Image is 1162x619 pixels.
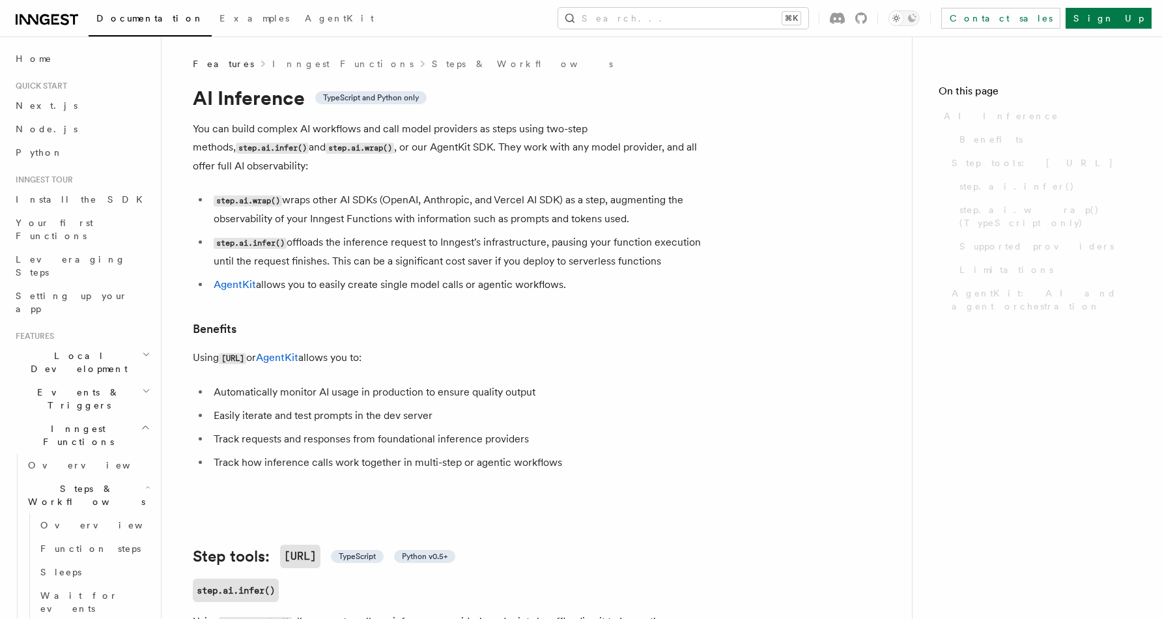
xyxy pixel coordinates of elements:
code: step.ai.infer() [236,143,309,154]
span: Quick start [10,81,67,91]
a: Next.js [10,94,153,117]
span: Features [193,57,254,70]
a: AI Inference [939,104,1136,128]
li: Track how inference calls work together in multi-step or agentic workflows [210,453,714,472]
button: Steps & Workflows [23,477,153,513]
button: Events & Triggers [10,381,153,417]
span: Install the SDK [16,194,150,205]
span: AgentKit [305,13,374,23]
a: Examples [212,4,297,35]
a: Python [10,141,153,164]
a: Step tools:[URL] TypeScript Python v0.5+ [193,545,455,568]
code: [URL] [219,353,246,364]
a: Setting up your app [10,284,153,321]
p: You can build complex AI workflows and call model providers as steps using two-step methods, and ... [193,120,714,175]
kbd: ⌘K [782,12,801,25]
h4: On this page [939,83,1136,104]
span: AgentKit: AI and agent orchestration [952,287,1136,313]
a: step.ai.infer() [954,175,1136,198]
code: step.ai.infer() [214,238,287,249]
span: Node.js [16,124,78,134]
a: Overview [23,453,153,477]
a: Benefits [193,320,236,338]
a: Leveraging Steps [10,248,153,284]
a: Benefits [954,128,1136,151]
span: Local Development [10,349,142,375]
span: TypeScript [339,551,376,562]
span: Benefits [959,133,1023,146]
a: step.ai.wrap() (TypeScript only) [954,198,1136,235]
span: Wait for events [40,590,118,614]
span: Your first Functions [16,218,93,241]
span: Steps & Workflows [23,482,145,508]
h1: AI Inference [193,86,714,109]
a: Function steps [35,537,153,560]
a: AgentKit [256,351,298,364]
span: Setting up your app [16,291,128,314]
a: Documentation [89,4,212,36]
code: [URL] [280,545,320,568]
span: Python [16,147,63,158]
span: Next.js [16,100,78,111]
li: offloads the inference request to Inngest's infrastructure, pausing your function execution until... [210,233,714,270]
a: Limitations [954,258,1136,281]
span: Home [16,52,52,65]
span: Inngest tour [10,175,73,185]
a: Home [10,47,153,70]
code: step.ai.wrap() [326,143,394,154]
span: Supported providers [959,240,1114,253]
span: Features [10,331,54,341]
span: Function steps [40,543,141,554]
a: Supported providers [954,235,1136,258]
li: Easily iterate and test prompts in the dev server [210,407,714,425]
span: Overview [40,520,175,530]
span: Inngest Functions [10,422,141,448]
a: Node.js [10,117,153,141]
span: AI Inference [944,109,1058,122]
span: step.ai.infer() [959,180,1075,193]
span: Step tools: [URL] [952,156,1114,169]
a: Overview [35,513,153,537]
a: Sleeps [35,560,153,584]
a: Contact sales [941,8,1060,29]
a: Install the SDK [10,188,153,211]
a: step.ai.infer() [193,579,279,602]
span: Documentation [96,13,204,23]
span: Events & Triggers [10,386,142,412]
a: Step tools: [URL] [946,151,1136,175]
code: step.ai.wrap() [214,195,282,207]
button: Inngest Functions [10,417,153,453]
a: AgentKit: AI and agent orchestration [946,281,1136,318]
li: wraps other AI SDKs (OpenAI, Anthropic, and Vercel AI SDK) as a step, augmenting the observabilit... [210,191,714,228]
li: Track requests and responses from foundational inference providers [210,430,714,448]
a: AgentKit [297,4,382,35]
button: Toggle dark mode [888,10,920,26]
p: Using or allows you to: [193,349,714,367]
a: Inngest Functions [272,57,414,70]
a: Sign Up [1066,8,1152,29]
span: Python v0.5+ [402,551,447,562]
a: AgentKit [214,278,256,291]
a: Steps & Workflows [432,57,613,70]
a: Your first Functions [10,211,153,248]
span: Sleeps [40,567,81,577]
li: Automatically monitor AI usage in production to ensure quality output [210,383,714,401]
button: Search...⌘K [558,8,808,29]
span: Examples [220,13,289,23]
span: TypeScript and Python only [323,93,419,103]
li: allows you to easily create single model calls or agentic workflows. [210,276,714,294]
span: Overview [28,460,162,470]
span: Limitations [959,263,1053,276]
span: step.ai.wrap() (TypeScript only) [959,203,1136,229]
button: Local Development [10,344,153,381]
span: Leveraging Steps [16,254,126,278]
